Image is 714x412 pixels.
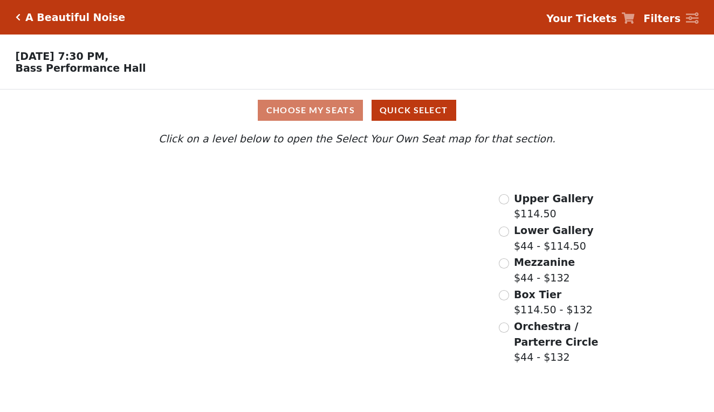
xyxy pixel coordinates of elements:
[16,13,20,21] a: Click here to go back to filters
[643,11,698,26] a: Filters
[372,100,456,121] button: Quick Select
[514,287,593,318] label: $114.50 - $132
[514,223,594,253] label: $44 - $114.50
[25,11,125,24] h5: A Beautiful Noise
[166,163,325,202] path: Upper Gallery - Seats Available: 275
[546,11,635,26] a: Your Tickets
[514,255,575,285] label: $44 - $132
[514,193,594,204] span: Upper Gallery
[643,12,681,24] strong: Filters
[514,224,594,236] span: Lower Gallery
[546,12,617,24] strong: Your Tickets
[514,320,598,348] span: Orchestra / Parterre Circle
[253,296,415,393] path: Orchestra / Parterre Circle - Seats Available: 14
[97,131,617,147] p: Click on a level below to open the Select Your Own Seat map for that section.
[514,256,575,268] span: Mezzanine
[514,289,561,300] span: Box Tier
[514,319,617,365] label: $44 - $132
[514,191,594,222] label: $114.50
